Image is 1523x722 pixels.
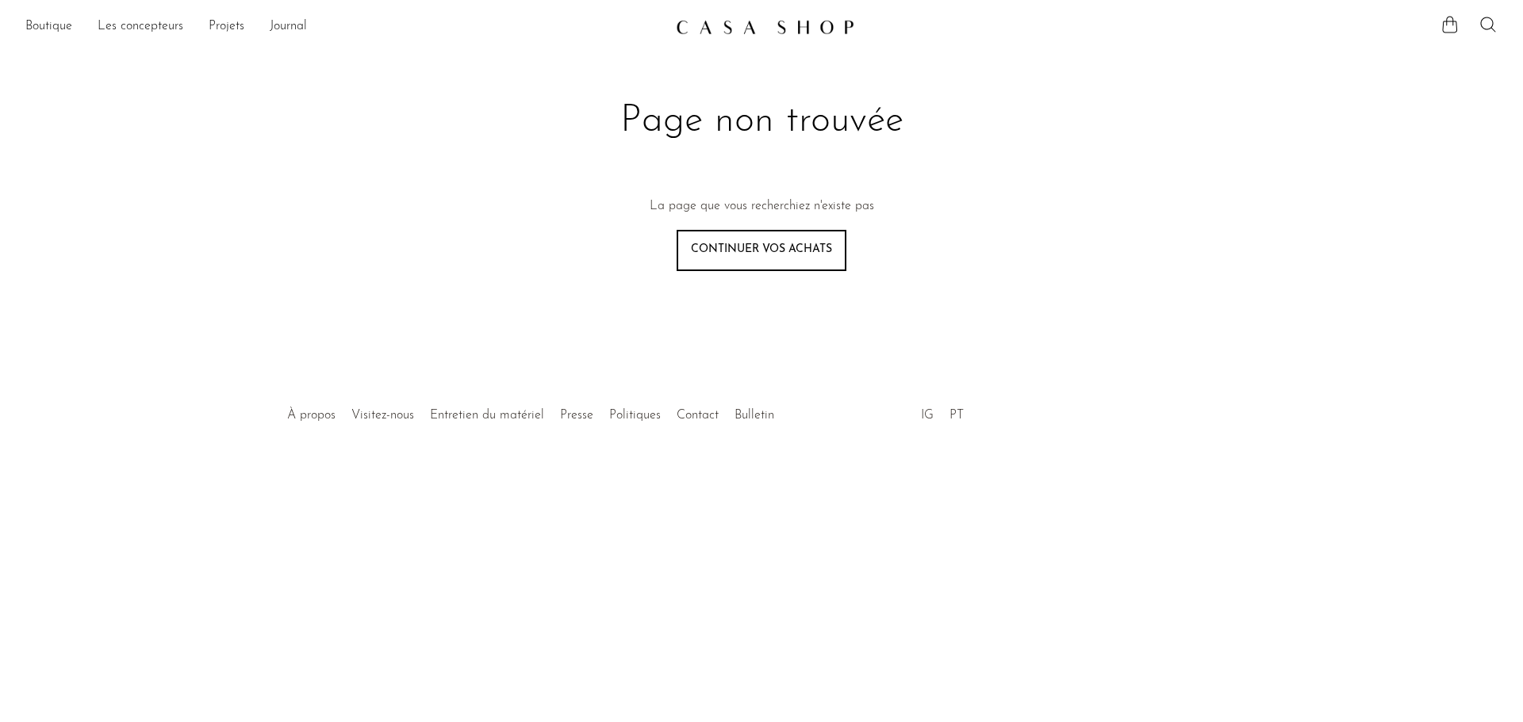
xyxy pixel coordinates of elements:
a: À propos [287,409,336,422]
ul: Médias sociaux [913,396,972,426]
a: Visitez-nous [351,409,414,422]
font: Journal [270,20,307,32]
a: Journal [270,17,307,37]
a: Les concepteurs [98,17,183,37]
font: Continuer vos achats [691,243,832,255]
font: Page non trouvée [620,102,903,140]
a: Entretien du matériel [430,409,544,422]
nav: Navigation sur le bureau [25,13,663,40]
a: Continuer vos achats [677,230,846,271]
font: Les concepteurs [98,20,183,32]
ul: Liens rapides [279,396,782,426]
font: Projets [209,20,244,32]
ul: NOUVEAU MENU D'EN-TÊTE [25,13,663,40]
a: IG [921,409,934,422]
a: PT [949,409,964,422]
font: Boutique [25,20,72,32]
font: La page que vous recherchiez n'existe pas [650,200,874,212]
a: Presse [560,409,593,422]
a: Projets [209,17,244,37]
a: Boutique [25,17,72,37]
